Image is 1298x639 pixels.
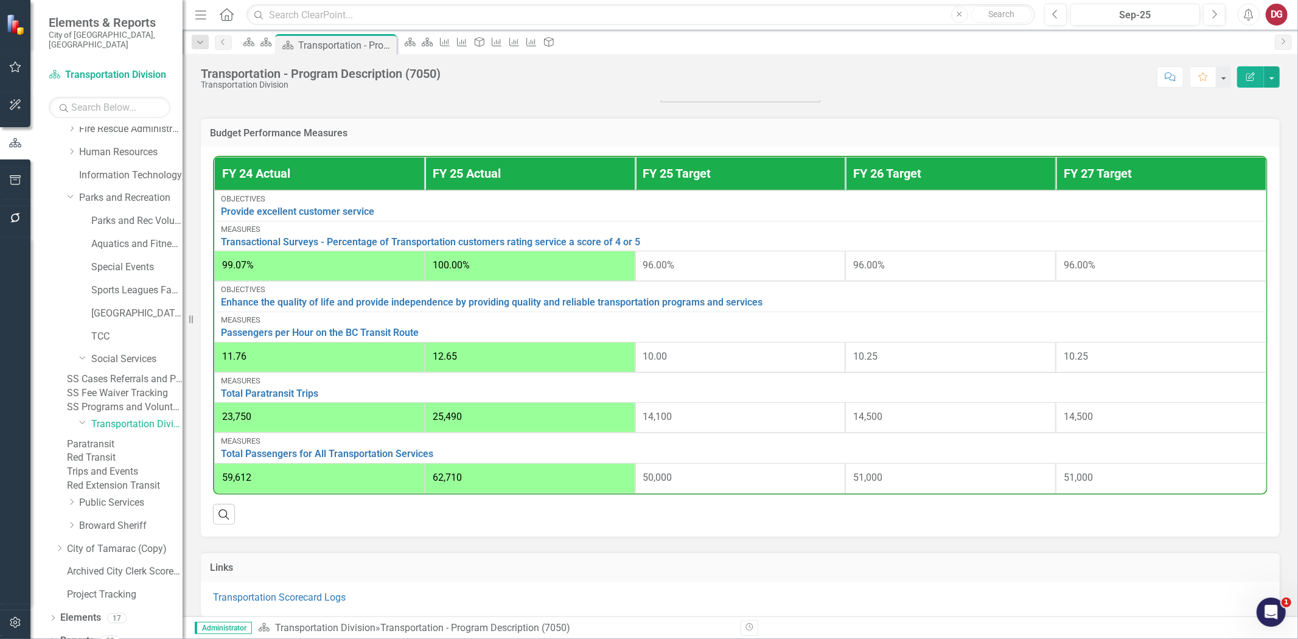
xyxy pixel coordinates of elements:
[49,15,170,30] span: Elements & Reports
[221,195,1260,203] div: Objectives
[853,351,878,362] span: 10.25
[971,6,1032,23] button: Search
[1064,351,1088,362] span: 10.25
[49,97,170,118] input: Search Below...
[643,411,672,422] span: 14,100
[91,417,183,431] a: Transportation Division
[67,372,183,386] a: SS Cases Referrals and Phone Log
[221,297,1260,308] a: Enhance the quality of life and provide independence by providing quality and reliable transporta...
[107,613,127,623] div: 17
[1070,4,1200,26] button: Sep-25
[1064,411,1093,422] span: 14,500
[67,465,183,479] a: Trips and Events
[79,122,183,136] a: Fire Rescue Administration
[221,225,1260,234] div: Measures
[221,327,1260,338] a: Passengers per Hour on the BC Transit Route
[214,221,1266,251] td: Double-Click to Edit Right Click for Context Menu
[201,67,441,80] div: Transportation - Program Description (7050)
[91,307,183,321] a: [GEOGRAPHIC_DATA]
[49,68,170,82] a: Transportation Division
[214,372,1266,403] td: Double-Click to Edit Right Click for Context Menu
[221,237,1260,248] a: Transactional Surveys - Percentage of Transportation customers rating service a score of 4 or 5
[79,496,183,510] a: Public Services
[643,472,672,483] span: 50,000
[5,13,28,36] img: ClearPoint Strategy
[433,472,462,483] span: 62,710
[988,9,1014,19] span: Search
[1257,598,1286,627] iframe: Intercom live chat
[221,377,1260,385] div: Measures
[1064,259,1095,271] span: 96.00%
[258,621,731,635] div: »
[214,281,1266,312] td: Double-Click to Edit Right Click for Context Menu
[67,438,183,452] a: Paratransit
[1266,4,1288,26] button: DG
[221,437,1260,445] div: Measures
[853,259,885,271] span: 96.00%
[91,330,183,344] a: TCC
[246,4,1035,26] input: Search ClearPoint...
[214,312,1266,342] td: Double-Click to Edit Right Click for Context Menu
[222,472,251,483] span: 59,612
[195,622,252,634] span: Administrator
[91,214,183,228] a: Parks and Rec Volunteers
[79,519,183,533] a: Broward Sheriff
[643,351,668,362] span: 10.00
[91,352,183,366] a: Social Services
[60,611,101,625] a: Elements
[79,169,183,183] a: Information Technology
[67,479,183,493] a: Red Extension Transit
[380,622,570,634] div: Transportation - Program Description (7050)
[433,411,462,422] span: 25,490
[67,588,183,602] a: Project Tracking
[79,145,183,159] a: Human Resources
[210,562,1271,573] h3: Links
[79,191,183,205] a: Parks and Recreation
[214,190,1266,221] td: Double-Click to Edit Right Click for Context Menu
[221,388,1260,399] a: Total Paratransit Trips
[222,351,246,362] span: 11.76
[221,316,1260,324] div: Measures
[1282,598,1291,607] span: 1
[91,284,183,298] a: Sports Leagues Facilities Fields
[201,80,441,89] div: Transportation Division
[67,400,183,414] a: SS Programs and Volunteers
[643,259,675,271] span: 96.00%
[1064,472,1093,483] span: 51,000
[221,285,1260,294] div: Objectives
[853,472,882,483] span: 51,000
[275,622,375,634] a: Transportation Division
[433,259,470,271] span: 100.00%
[222,259,254,271] span: 99.07%
[213,592,346,603] a: Transportation Scorecard Logs
[49,30,170,50] small: City of [GEOGRAPHIC_DATA], [GEOGRAPHIC_DATA]
[67,386,183,400] a: SS Fee Waiver Tracking
[67,565,183,579] a: Archived City Clerk Scorecard
[221,449,1260,459] a: Total Passengers for All Transportation Services
[853,411,882,422] span: 14,500
[67,451,183,465] a: Red Transit
[214,433,1266,463] td: Double-Click to Edit Right Click for Context Menu
[222,411,251,422] span: 23,750
[221,206,1260,217] a: Provide excellent customer service
[433,351,457,362] span: 12.65
[91,260,183,274] a: Special Events
[67,542,183,556] a: City of Tamarac (Copy)
[1075,8,1196,23] div: Sep-25
[298,38,394,53] div: Transportation - Program Description (7050)
[210,128,1271,139] h3: Budget Performance Measures
[91,237,183,251] a: Aquatics and Fitness Center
